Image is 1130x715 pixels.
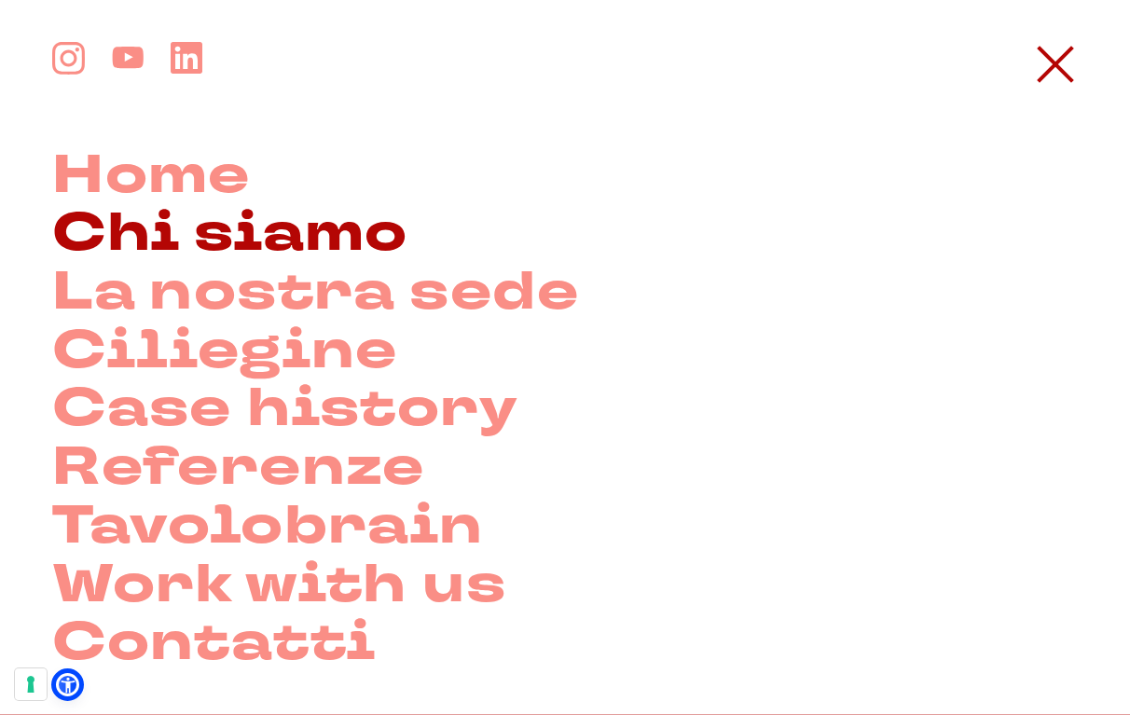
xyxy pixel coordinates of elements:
a: La nostra sede [52,264,579,323]
a: Contatti [52,614,376,673]
button: Le tue preferenze relative al consenso per le tecnologie di tracciamento [15,668,47,700]
a: Work with us [52,557,506,615]
a: Home [52,147,251,206]
a: Open Accessibility Menu [56,673,79,696]
a: Tavolobrain [52,498,484,557]
a: Referenze [52,439,425,498]
a: Chi siamo [52,205,408,264]
a: Ciliegine [52,323,398,381]
a: Case history [52,380,518,439]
